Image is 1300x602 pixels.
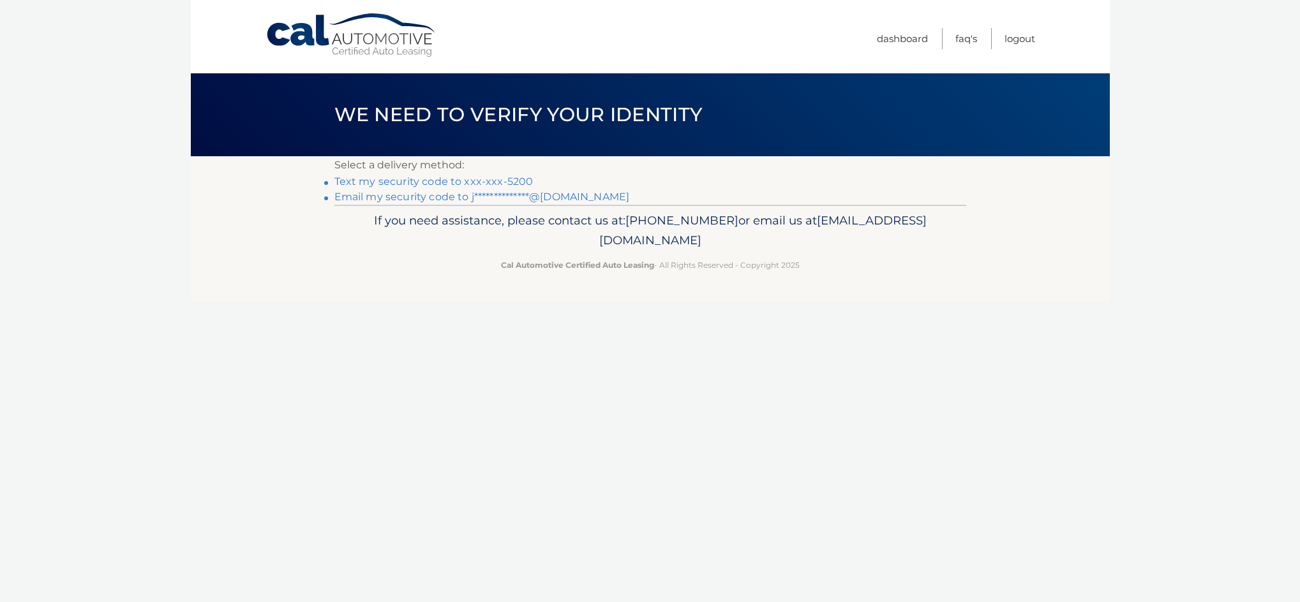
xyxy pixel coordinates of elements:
a: Cal Automotive [265,13,438,58]
a: Text my security code to xxx-xxx-5200 [334,175,534,187]
p: - All Rights Reserved - Copyright 2025 [343,258,958,272]
p: If you need assistance, please contact us at: or email us at [343,210,958,251]
p: Select a delivery method: [334,156,966,174]
span: We need to verify your identity [334,103,703,126]
a: FAQ's [955,28,977,49]
strong: Cal Automotive Certified Auto Leasing [501,260,654,270]
span: [PHONE_NUMBER] [625,213,738,228]
a: Logout [1005,28,1035,49]
a: Dashboard [877,28,928,49]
